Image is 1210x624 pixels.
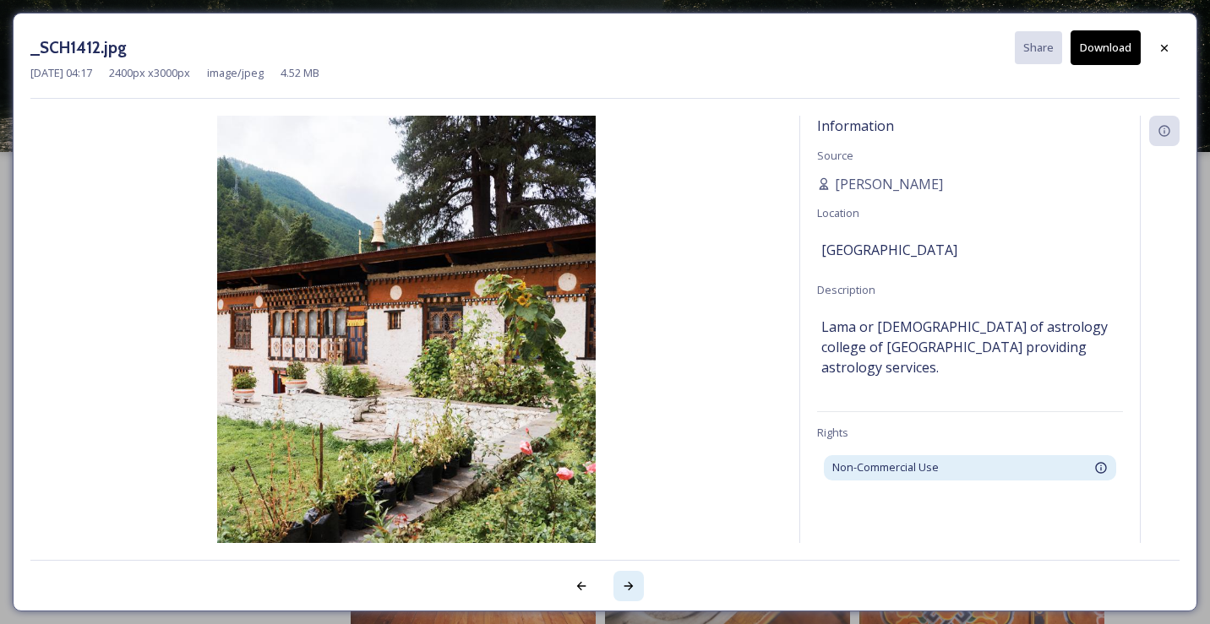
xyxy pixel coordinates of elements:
[109,65,190,81] span: 2400 px x 3000 px
[832,459,939,475] span: Non-Commercial Use
[30,116,782,588] img: _SCH1412.jpg
[817,282,875,297] span: Description
[1015,31,1062,64] button: Share
[817,117,894,135] span: Information
[30,65,92,81] span: [DATE] 04:17
[207,65,264,81] span: image/jpeg
[821,317,1119,377] span: Lama or [DEMOGRAPHIC_DATA] of astrology college of [GEOGRAPHIC_DATA] providing astrology services.
[821,240,957,260] span: [GEOGRAPHIC_DATA]
[1071,30,1141,65] button: Download
[30,35,127,60] h3: _SCH1412.jpg
[817,425,848,440] span: Rights
[817,148,853,163] span: Source
[835,174,943,194] span: [PERSON_NAME]
[817,205,859,220] span: Location
[281,65,319,81] span: 4.52 MB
